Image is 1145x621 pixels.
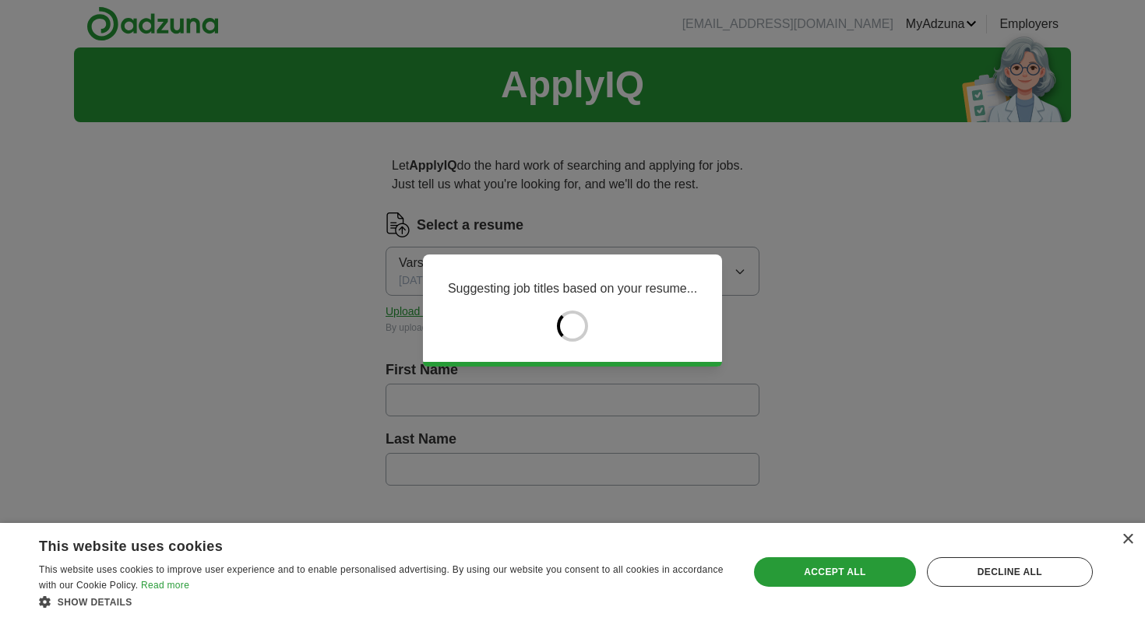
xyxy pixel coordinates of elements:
[141,580,189,591] a: Read more, opens a new window
[39,532,689,556] div: This website uses cookies
[927,557,1093,587] div: Decline all
[754,557,916,587] div: Accept all
[1122,534,1133,546] div: Close
[448,279,697,298] p: Suggesting job titles based on your resume...
[39,594,728,609] div: Show details
[58,597,132,608] span: Show details
[39,564,724,591] span: This website uses cookies to improve user experience and to enable personalised advertising. By u...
